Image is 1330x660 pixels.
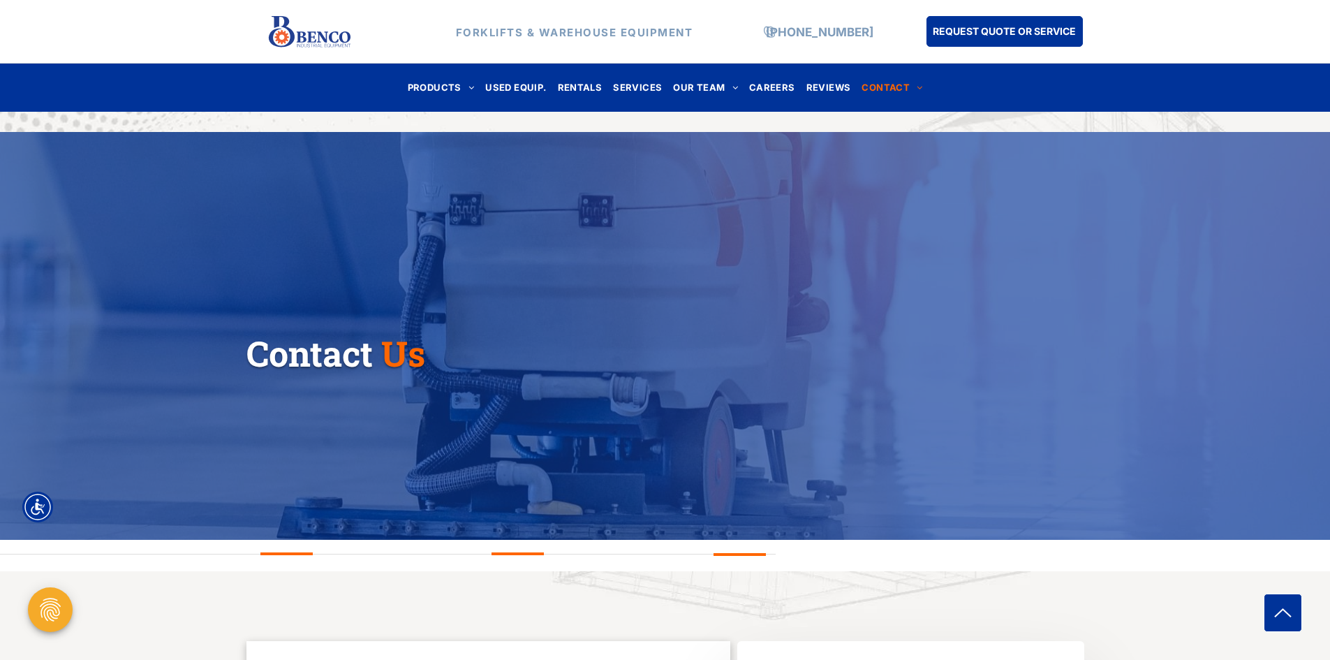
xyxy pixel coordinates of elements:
a: [PHONE_NUMBER] [766,24,873,38]
a: CAREERS [744,78,801,97]
a: REQUEST QUOTE OR SERVICE [926,16,1083,47]
span: Contact [246,330,373,376]
div: Accessibility Menu [22,492,53,522]
a: REVIEWS [801,78,857,97]
a: SERVICES [607,78,667,97]
strong: FORKLIFTS & WAREHOUSE EQUIPMENT [456,25,693,38]
a: PRODUCTS [402,78,480,97]
span: Us [381,330,425,376]
a: CONTACT [856,78,928,97]
a: USED EQUIP. [480,78,552,97]
a: RENTALS [552,78,608,97]
span: REQUEST QUOTE OR SERVICE [933,18,1076,44]
a: OUR TEAM [667,78,744,97]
